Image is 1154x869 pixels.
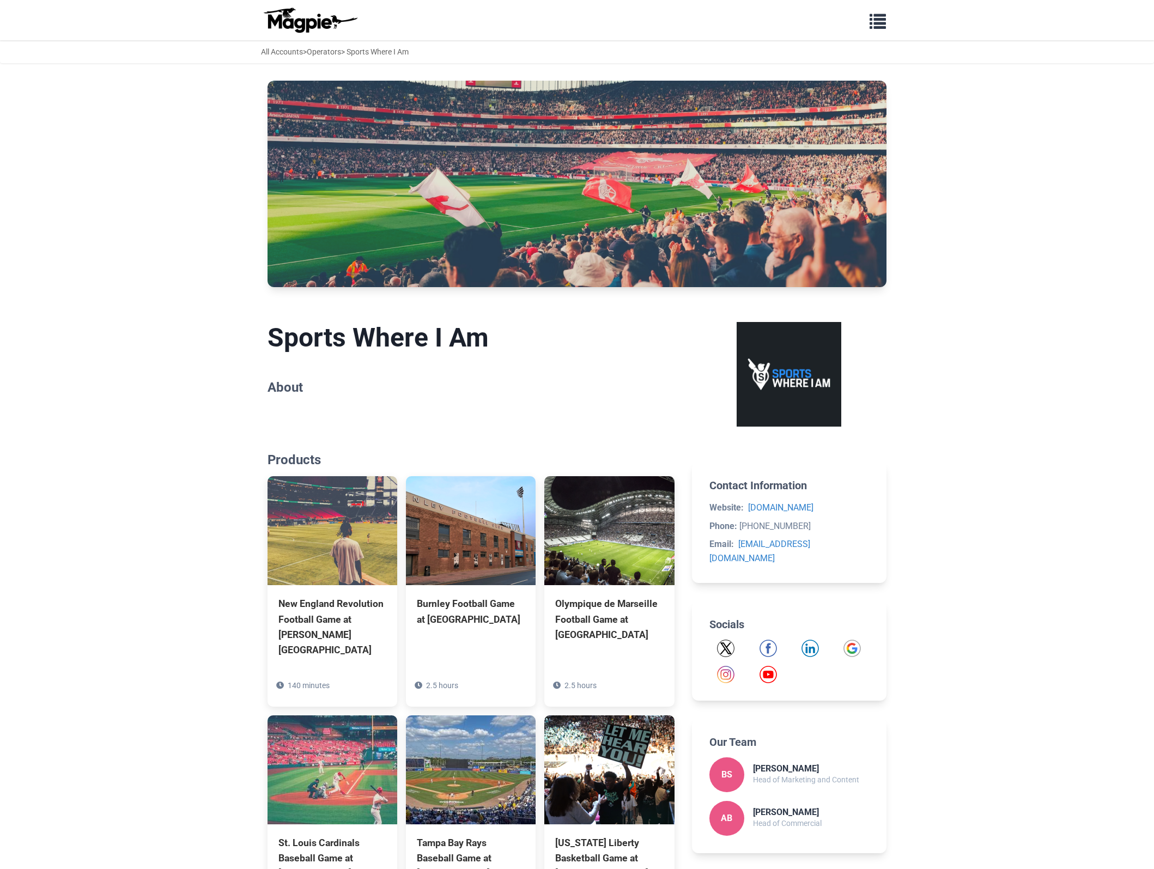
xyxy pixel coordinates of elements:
div: BS [709,757,744,792]
h2: Socials [709,618,869,631]
img: LinkedIn icon [801,640,819,657]
h3: [PERSON_NAME] [753,807,822,817]
h1: Sports Where I Am [268,322,675,354]
a: LinkedIn [801,640,819,657]
div: AB [709,801,744,836]
img: Burnley Football Game at Turf Moor [406,476,536,585]
div: > > Sports Where I Am [261,46,409,58]
img: logo-ab69f6fb50320c5b225c76a69d11143b.png [261,7,359,33]
a: YouTube [760,666,777,683]
span: 140 minutes [288,681,330,690]
p: Head of Marketing and Content [753,774,859,786]
span: 2.5 hours [564,681,597,690]
a: Olympique de Marseille Football Game at [GEOGRAPHIC_DATA] 2.5 hours [544,476,674,691]
img: Sports Where I Am banner [268,81,886,287]
img: Twitter icon [717,640,734,657]
img: Sports Where I Am logo [737,322,841,427]
img: Tampa Bay Rays Baseball Game at George M. Steinbrenner Field [406,715,536,824]
a: [DOMAIN_NAME] [748,502,813,513]
a: Google [843,640,861,657]
img: Olympique de Marseille Football Game at Stade Vélodrome [544,476,674,585]
a: Instagram [717,666,734,683]
div: New England Revolution Football Game at [PERSON_NAME][GEOGRAPHIC_DATA] [278,596,386,658]
img: Instagram icon [717,666,734,683]
h3: [PERSON_NAME] [753,763,859,774]
img: Google icon [843,640,861,657]
img: New York Liberty Basketball Game at Barclays Center [544,715,674,824]
a: Operators [307,47,341,56]
img: St. Louis Cardinals Baseball Game at Busch Stadium [268,715,397,824]
div: Burnley Football Game at [GEOGRAPHIC_DATA] [417,596,525,627]
img: New England Revolution Football Game at Gillette Stadium [268,476,397,585]
strong: Website: [709,502,744,513]
h2: Contact Information [709,479,869,492]
a: Burnley Football Game at [GEOGRAPHIC_DATA] 2.5 hours [406,476,536,676]
a: Twitter [717,640,734,657]
h2: About [268,380,675,396]
strong: Email: [709,539,734,549]
img: Facebook icon [760,640,777,657]
h2: Our Team [709,736,869,749]
a: All Accounts [261,47,303,56]
span: 2.5 hours [426,681,458,690]
img: YouTube icon [760,666,777,683]
p: Head of Commercial [753,817,822,829]
h2: Products [268,452,675,468]
li: [PHONE_NUMBER] [709,519,869,533]
a: [EMAIL_ADDRESS][DOMAIN_NAME] [709,539,810,563]
strong: Phone: [709,521,737,531]
div: Olympique de Marseille Football Game at [GEOGRAPHIC_DATA] [555,596,663,642]
a: Facebook [760,640,777,657]
a: New England Revolution Football Game at [PERSON_NAME][GEOGRAPHIC_DATA] 140 minutes [268,476,397,707]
